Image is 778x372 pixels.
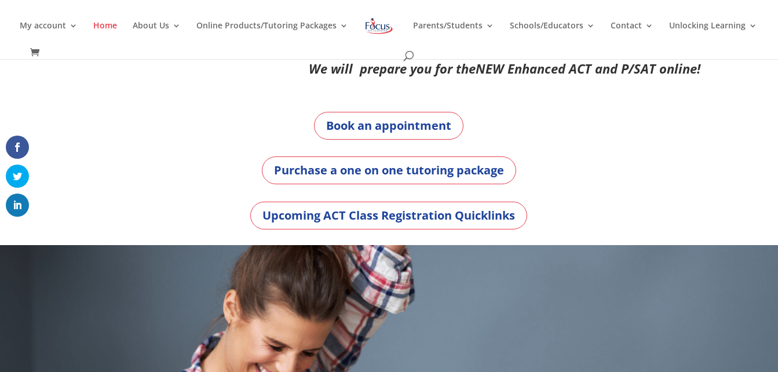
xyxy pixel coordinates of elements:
img: Focus on Learning [364,16,394,37]
a: Home [93,21,117,49]
a: Book an appointment [314,112,463,140]
em: We will prepare you for the [309,60,476,77]
a: My account [20,21,78,49]
a: Schools/Educators [510,21,595,49]
a: Purchase a one on one tutoring package [262,156,516,184]
em: NEW Enhanced ACT and P/SAT online! [476,60,700,77]
a: Parents/Students [413,21,494,49]
a: Contact [611,21,653,49]
a: Online Products/Tutoring Packages [196,21,348,49]
a: About Us [133,21,181,49]
a: Upcoming ACT Class Registration Quicklinks [250,202,527,229]
a: Unlocking Learning [669,21,757,49]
